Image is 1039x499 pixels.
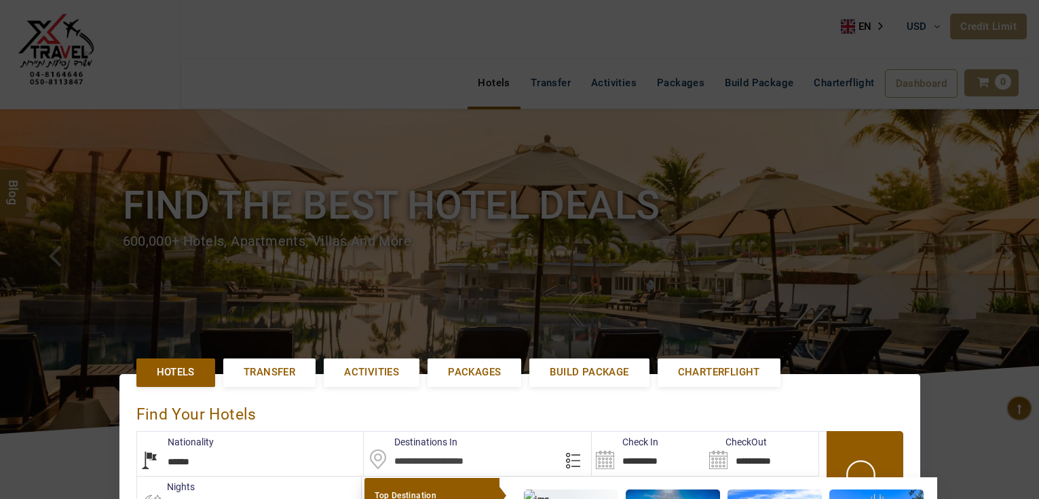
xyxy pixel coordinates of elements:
div: Find Your Hotels [136,391,903,431]
label: CheckOut [705,435,767,449]
label: nights [136,480,195,494]
a: Charterflight [658,358,780,386]
span: Build Package [550,365,628,380]
span: Packages [448,365,501,380]
a: Packages [428,358,521,386]
span: Transfer [244,365,295,380]
label: Check In [592,435,658,449]
span: Hotels [157,365,195,380]
a: Build Package [529,358,649,386]
a: Hotels [136,358,215,386]
span: Activities [344,365,399,380]
a: Transfer [223,358,316,386]
input: Search [592,432,705,476]
label: Destinations In [364,435,457,449]
label: Nationality [137,435,214,449]
a: Activities [324,358,419,386]
span: Charterflight [678,365,760,380]
input: Search [705,432,818,476]
label: Rooms [362,480,422,494]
